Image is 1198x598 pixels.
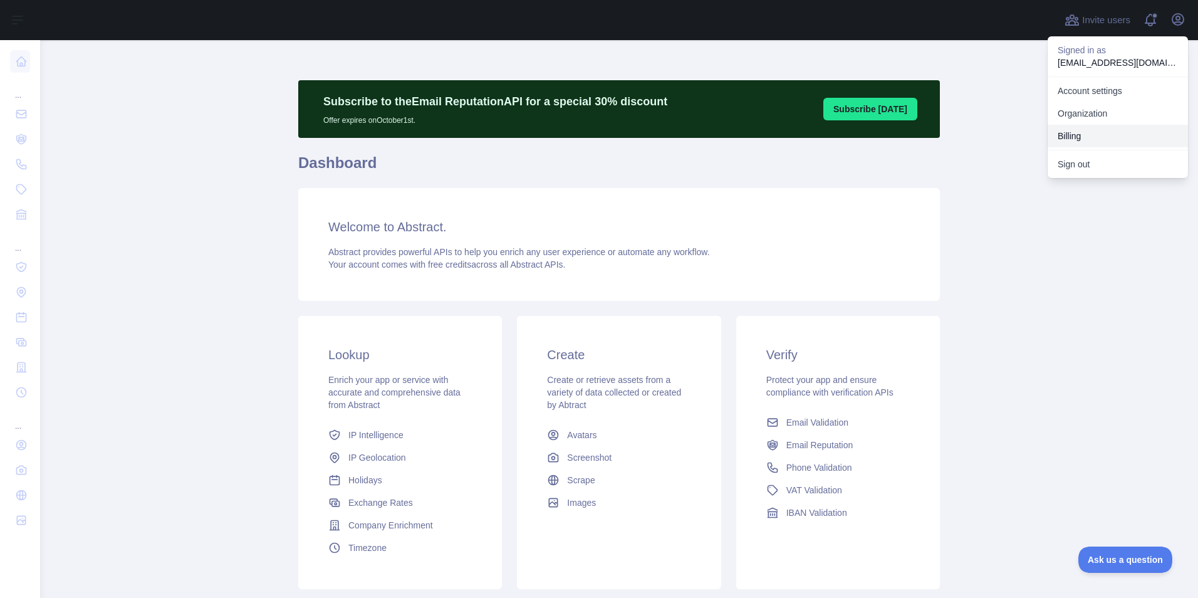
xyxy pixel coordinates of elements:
span: Protect your app and ensure compliance with verification APIs [766,375,893,397]
a: VAT Validation [761,479,915,501]
span: Screenshot [567,451,612,464]
p: Subscribe to the Email Reputation API for a special 30 % discount [323,93,667,110]
a: Avatars [542,424,695,446]
span: IP Geolocation [348,451,406,464]
p: [EMAIL_ADDRESS][DOMAIN_NAME] [1058,56,1178,69]
span: Your account comes with across all Abstract APIs. [328,260,565,270]
span: Phone Validation [786,461,852,474]
div: ... [10,75,30,100]
a: Holidays [323,469,477,491]
a: Timezone [323,537,477,559]
span: Exchange Rates [348,496,413,509]
span: Images [567,496,596,509]
h3: Lookup [328,346,472,364]
a: IBAN Validation [761,501,915,524]
a: Exchange Rates [323,491,477,514]
span: Scrape [567,474,595,486]
span: Email Validation [786,416,848,429]
button: Subscribe [DATE] [823,98,917,120]
span: Email Reputation [786,439,853,451]
span: Enrich your app or service with accurate and comprehensive data from Abstract [328,375,461,410]
span: IBAN Validation [786,506,847,519]
span: Company Enrichment [348,519,433,532]
h1: Dashboard [298,153,940,183]
p: Signed in as [1058,44,1178,56]
a: Phone Validation [761,456,915,479]
span: Timezone [348,542,387,554]
a: Account settings [1048,80,1188,102]
div: ... [10,406,30,431]
a: Screenshot [542,446,695,469]
a: Organization [1048,102,1188,125]
span: Abstract provides powerful APIs to help you enrich any user experience or automate any workflow. [328,247,710,257]
a: Email Validation [761,411,915,434]
p: Offer expires on October 1st. [323,110,667,125]
button: Sign out [1048,153,1188,176]
span: Holidays [348,474,382,486]
a: Email Reputation [761,434,915,456]
span: free credits [428,260,471,270]
button: Billing [1048,125,1188,147]
a: Images [542,491,695,514]
iframe: Toggle Customer Support [1078,547,1173,573]
span: IP Intelligence [348,429,404,441]
span: Invite users [1082,13,1130,28]
button: Invite users [1062,10,1133,30]
a: IP Intelligence [323,424,477,446]
span: VAT Validation [786,484,842,496]
h3: Welcome to Abstract. [328,218,910,236]
h3: Create [547,346,690,364]
span: Avatars [567,429,596,441]
span: Create or retrieve assets from a variety of data collected or created by Abtract [547,375,681,410]
a: Company Enrichment [323,514,477,537]
a: Scrape [542,469,695,491]
a: IP Geolocation [323,446,477,469]
h3: Verify [766,346,910,364]
div: ... [10,228,30,253]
